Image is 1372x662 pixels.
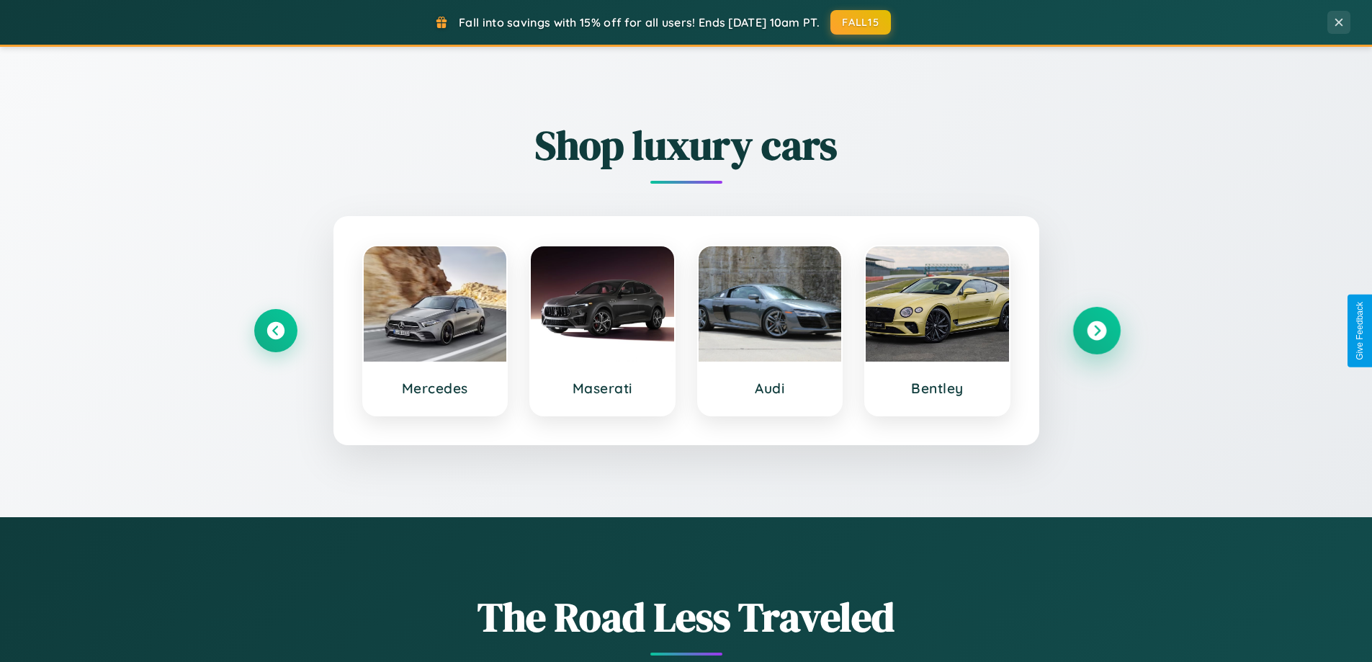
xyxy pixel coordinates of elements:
[254,589,1118,645] h1: The Road Less Traveled
[378,380,493,397] h3: Mercedes
[830,10,891,35] button: FALL15
[459,15,820,30] span: Fall into savings with 15% off for all users! Ends [DATE] 10am PT.
[880,380,995,397] h3: Bentley
[713,380,828,397] h3: Audi
[1355,302,1365,360] div: Give Feedback
[545,380,660,397] h3: Maserati
[254,117,1118,173] h2: Shop luxury cars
